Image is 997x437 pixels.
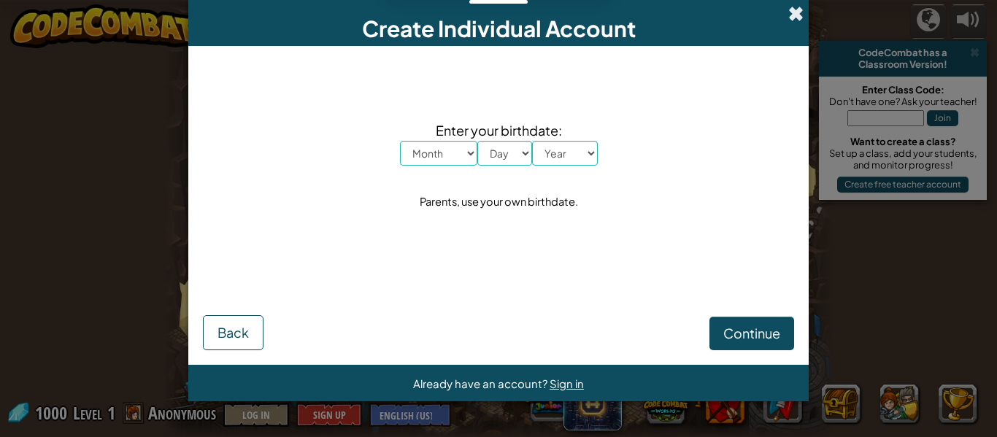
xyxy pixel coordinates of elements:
a: Sign in [550,376,584,390]
span: Enter your birthdate: [400,120,598,141]
button: Continue [709,317,794,350]
div: Parents, use your own birthdate. [420,191,578,212]
span: Back [218,324,249,341]
button: Back [203,315,263,350]
span: Continue [723,325,780,341]
span: Create Individual Account [362,15,636,42]
span: Already have an account? [413,376,550,390]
